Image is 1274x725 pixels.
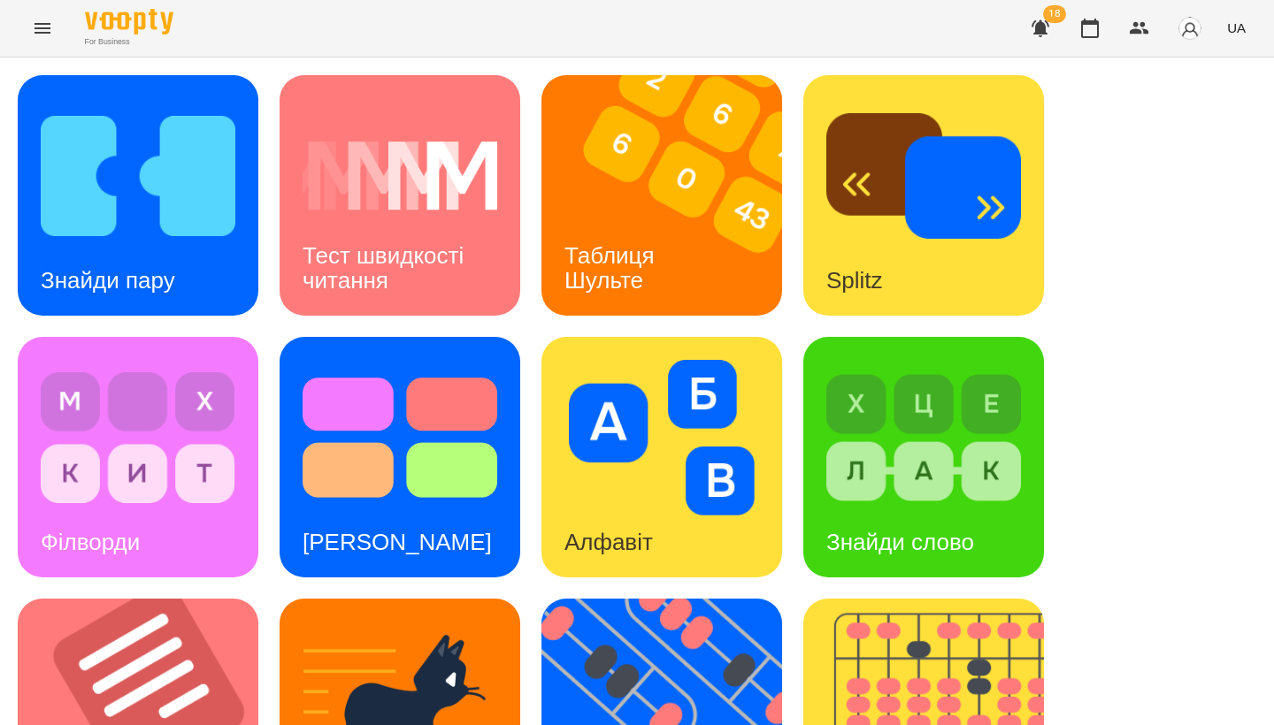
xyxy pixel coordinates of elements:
[280,337,520,577] a: Тест Струпа[PERSON_NAME]
[826,267,883,294] h3: Splitz
[280,75,520,316] a: Тест швидкості читанняТест швидкості читання
[826,360,1021,515] img: Знайди слово
[18,337,258,577] a: ФілвордиФілворди
[21,7,64,50] button: Menu
[1220,11,1253,44] button: UA
[41,529,140,555] h3: Філворди
[85,9,173,34] img: Voopty Logo
[303,98,497,254] img: Тест швидкості читання
[826,98,1021,254] img: Splitz
[41,98,235,254] img: Знайди пару
[1227,19,1246,37] span: UA
[564,529,653,555] h3: Алфавіт
[564,242,661,293] h3: Таблиця Шульте
[1178,16,1202,41] img: avatar_s.png
[803,337,1044,577] a: Знайди словоЗнайди слово
[85,36,173,48] span: For Business
[1043,5,1066,23] span: 18
[303,242,470,293] h3: Тест швидкості читання
[541,75,782,316] a: Таблиця ШультеТаблиця Шульте
[41,360,235,515] img: Філворди
[303,360,497,515] img: Тест Струпа
[541,337,782,577] a: АлфавітАлфавіт
[41,267,175,294] h3: Знайди пару
[826,529,974,555] h3: Знайди слово
[564,360,759,515] img: Алфавіт
[18,75,258,316] a: Знайди паруЗнайди пару
[303,529,492,555] h3: [PERSON_NAME]
[803,75,1044,316] a: SplitzSplitz
[541,75,804,316] img: Таблиця Шульте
